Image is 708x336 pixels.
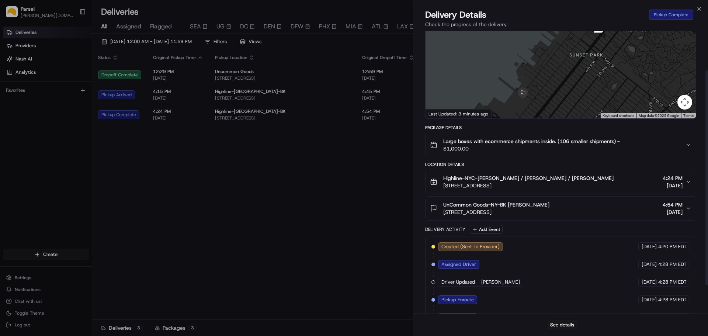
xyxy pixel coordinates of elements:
button: Large boxes with ecommerce shipments inside. (106 smaller shipments) -$1,000.00 [426,133,696,157]
button: Highline-NYC-[PERSON_NAME] / [PERSON_NAME] / [PERSON_NAME][STREET_ADDRESS]4:24 PM[DATE] [426,170,696,194]
div: 💻 [62,146,68,152]
span: Large boxes with ecommerce shipments inside. (106 smaller shipments) - [443,138,620,145]
span: API Documentation [70,145,118,152]
span: 4:20 PM EDT [658,243,687,250]
span: [DATE] [65,114,80,120]
span: Highline-NYC-[PERSON_NAME] / [PERSON_NAME] / [PERSON_NAME] [443,174,614,182]
button: Map camera controls [677,95,692,110]
span: Assigned Driver [441,261,476,268]
img: 1736555255976-a54dd68f-1ca7-489b-9aae-adbdc363a1c4 [7,70,21,84]
div: Delivery Activity [425,226,465,232]
div: Package Details [425,125,696,131]
button: Add Event [470,225,503,234]
span: [STREET_ADDRESS] [443,182,614,189]
button: See all [114,94,134,103]
span: [PERSON_NAME] [23,114,60,120]
p: Welcome 👋 [7,30,134,41]
a: Powered byPylon [52,163,89,169]
span: Knowledge Base [15,145,56,152]
span: Delivery Details [425,9,486,21]
span: [DATE] [663,182,683,189]
button: UnCommon Goods-NY-BK [PERSON_NAME][STREET_ADDRESS]4:54 PM[DATE] [426,197,696,220]
span: Pylon [73,163,89,169]
span: [PERSON_NAME] [481,279,520,285]
span: UnCommon Goods-NY-BK [PERSON_NAME] [443,201,549,208]
span: 4:28 PM EDT [658,279,687,285]
img: Nash [7,7,22,22]
div: Location Details [425,162,696,167]
div: 📗 [7,146,13,152]
span: Driver Updated [441,279,475,285]
span: • [61,114,64,120]
span: 4:54 PM [663,201,683,208]
span: 4:24 PM [663,174,683,182]
img: Alex Weir [7,107,19,119]
span: Created (Sent To Provider) [441,243,500,250]
span: [DATE] [642,279,657,285]
button: See details [547,320,577,330]
a: 💻API Documentation [59,142,121,155]
div: Past conversations [7,96,49,102]
span: [DATE] [663,208,683,216]
button: Keyboard shortcuts [603,113,634,118]
div: Start new chat [33,70,121,78]
span: [DATE] [642,261,657,268]
a: Open this area in Google Maps (opens a new window) [427,109,452,118]
input: Clear [19,48,122,55]
span: $1,000.00 [443,145,620,152]
span: 4:28 PM EDT [658,297,687,303]
span: [DATE] [642,297,657,303]
img: 1755196953914-cd9d9cba-b7f7-46ee-b6f5-75ff69acacf5 [15,70,29,84]
span: 4:28 PM EDT [658,261,687,268]
span: Map data ©2025 Google [639,114,679,118]
p: Check the progress of the delivery. [425,21,696,28]
button: Start new chat [125,73,134,82]
div: We're available if you need us! [33,78,101,84]
img: Google [427,109,452,118]
span: Pickup Enroute [441,297,474,303]
a: Terms (opens in new tab) [683,114,694,118]
a: 📗Knowledge Base [4,142,59,155]
span: [DATE] [642,243,657,250]
div: Last Updated: 3 minutes ago [426,109,492,118]
span: [STREET_ADDRESS] [443,208,549,216]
